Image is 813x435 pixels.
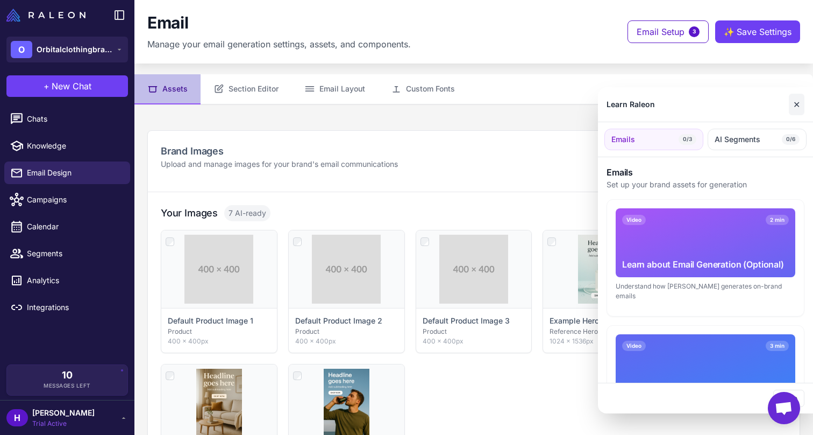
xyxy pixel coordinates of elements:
[768,392,800,424] div: Open chat
[679,134,696,145] span: 0/3
[766,215,789,225] span: 2 min
[604,129,703,150] button: Emails0/3
[789,94,804,115] button: Close
[715,134,760,145] span: AI Segments
[622,258,789,271] div: Learn about Email Generation (Optional)
[616,282,795,301] div: Understand how [PERSON_NAME] generates on-brand emails
[782,134,800,145] span: 0/6
[766,341,789,351] span: 3 min
[622,215,646,225] span: Video
[773,390,804,407] button: Close
[607,99,655,110] div: Learn Raleon
[607,179,804,191] p: Set up your brand assets for generation
[607,166,804,179] h3: Emails
[622,341,646,351] span: Video
[708,129,807,150] button: AI Segments0/6
[611,134,635,145] span: Emails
